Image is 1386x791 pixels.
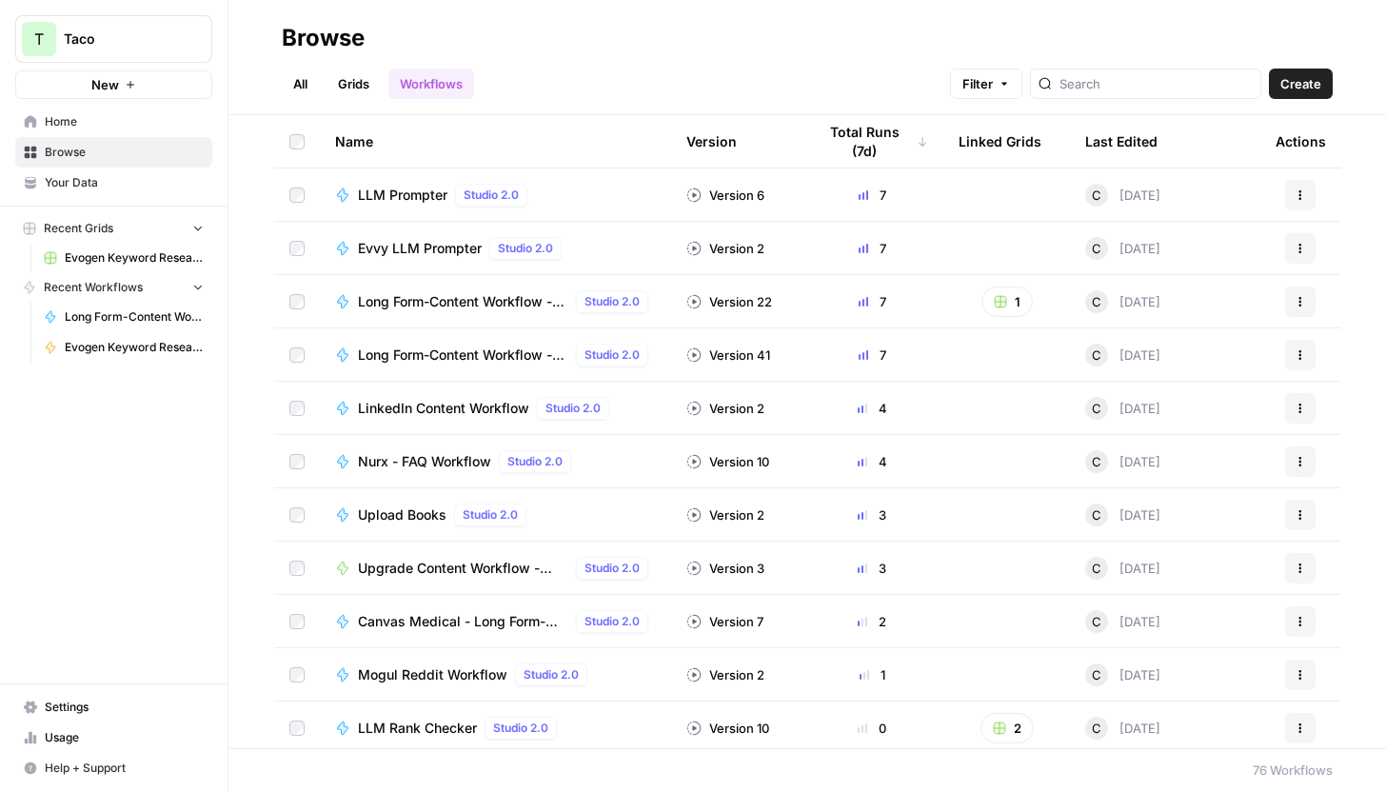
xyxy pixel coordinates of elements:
[1269,69,1333,99] button: Create
[335,184,656,207] a: LLM PrompterStudio 2.0
[335,344,656,366] a: Long Form-Content Workflow - All Clients (New)Studio 2.0
[335,663,656,686] a: Mogul Reddit WorkflowStudio 2.0
[1085,663,1160,686] div: [DATE]
[335,290,656,313] a: Long Form-Content Workflow - AI Clients (New)Studio 2.0
[335,450,656,473] a: Nurx - FAQ WorkflowStudio 2.0
[1059,74,1253,93] input: Search
[816,665,928,684] div: 1
[34,28,44,50] span: T
[507,453,563,470] span: Studio 2.0
[15,168,212,198] a: Your Data
[358,612,568,631] span: Canvas Medical - Long Form-Content Workflow
[335,557,656,580] a: Upgrade Content Workflow - mogulStudio 2.0
[1092,505,1101,524] span: C
[584,613,640,630] span: Studio 2.0
[1092,346,1101,365] span: C
[15,15,212,63] button: Workspace: Taco
[816,115,928,168] div: Total Runs (7d)
[1085,184,1160,207] div: [DATE]
[816,399,928,418] div: 4
[1085,237,1160,260] div: [DATE]
[15,692,212,722] a: Settings
[35,332,212,363] a: Evogen Keyword Research Agent
[45,113,204,130] span: Home
[45,174,204,191] span: Your Data
[1253,761,1333,780] div: 76 Workflows
[950,69,1022,99] button: Filter
[686,186,764,205] div: Version 6
[1085,717,1160,740] div: [DATE]
[15,107,212,137] a: Home
[35,302,212,332] a: Long Form-Content Worflow
[1092,559,1101,578] span: C
[816,612,928,631] div: 2
[686,399,764,418] div: Version 2
[1085,557,1160,580] div: [DATE]
[91,75,119,94] span: New
[1092,452,1101,471] span: C
[358,346,568,365] span: Long Form-Content Workflow - All Clients (New)
[282,69,319,99] a: All
[45,729,204,746] span: Usage
[358,559,568,578] span: Upgrade Content Workflow - mogul
[358,399,529,418] span: LinkedIn Content Workflow
[15,137,212,168] a: Browse
[1092,239,1101,258] span: C
[44,279,143,296] span: Recent Workflows
[1085,450,1160,473] div: [DATE]
[1085,397,1160,420] div: [DATE]
[15,70,212,99] button: New
[816,239,928,258] div: 7
[1085,290,1160,313] div: [DATE]
[463,506,518,524] span: Studio 2.0
[524,666,579,683] span: Studio 2.0
[959,115,1041,168] div: Linked Grids
[1085,504,1160,526] div: [DATE]
[1092,399,1101,418] span: C
[686,239,764,258] div: Version 2
[686,452,769,471] div: Version 10
[686,719,769,738] div: Version 10
[816,452,928,471] div: 4
[584,560,640,577] span: Studio 2.0
[545,400,601,417] span: Studio 2.0
[1092,665,1101,684] span: C
[44,220,113,237] span: Recent Grids
[816,505,928,524] div: 3
[15,273,212,302] button: Recent Workflows
[335,717,656,740] a: LLM Rank CheckerStudio 2.0
[358,186,447,205] span: LLM Prompter
[816,346,928,365] div: 7
[816,292,928,311] div: 7
[686,115,737,168] div: Version
[981,287,1033,317] button: 1
[1085,344,1160,366] div: [DATE]
[584,293,640,310] span: Studio 2.0
[1276,115,1326,168] div: Actions
[327,69,381,99] a: Grids
[1092,292,1101,311] span: C
[1092,186,1101,205] span: C
[358,292,568,311] span: Long Form-Content Workflow - AI Clients (New)
[335,610,656,633] a: Canvas Medical - Long Form-Content WorkflowStudio 2.0
[816,559,928,578] div: 3
[388,69,474,99] a: Workflows
[686,292,772,311] div: Version 22
[816,186,928,205] div: 7
[962,74,993,93] span: Filter
[35,243,212,273] a: Evogen Keyword Research Agent Grid
[980,713,1034,743] button: 2
[45,144,204,161] span: Browse
[816,719,928,738] div: 0
[686,346,770,365] div: Version 41
[335,504,656,526] a: Upload BooksStudio 2.0
[65,308,204,326] span: Long Form-Content Worflow
[65,339,204,356] span: Evogen Keyword Research Agent
[358,239,482,258] span: Evvy LLM Prompter
[15,214,212,243] button: Recent Grids
[1085,115,1158,168] div: Last Edited
[464,187,519,204] span: Studio 2.0
[686,665,764,684] div: Version 2
[65,249,204,267] span: Evogen Keyword Research Agent Grid
[358,505,446,524] span: Upload Books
